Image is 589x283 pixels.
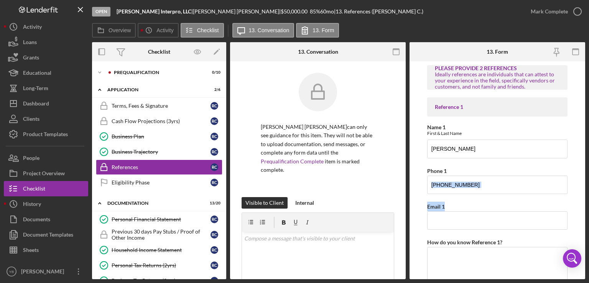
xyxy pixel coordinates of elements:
div: Sheets [23,242,39,260]
button: Grants [4,50,88,65]
a: Household Income StatementRC [96,242,222,258]
div: R C [211,133,218,140]
button: Dashboard [4,96,88,111]
div: Documents [23,212,50,229]
label: Overview [109,27,131,33]
div: 13 / 20 [207,201,220,206]
div: Checklist [148,49,170,55]
text: YB [9,270,14,274]
div: People [23,150,39,168]
label: 13. Form [313,27,334,33]
div: Open Intercom Messenger [563,249,581,268]
div: PLEASE PROVIDE 2 REFERENCES [435,65,560,71]
div: Terms, Fees & Signature [112,103,211,109]
a: Business TrajectoryRC [96,144,222,160]
div: Eligibility Phase [112,179,211,186]
div: Educational [23,65,51,82]
div: Open [92,7,110,16]
a: Prequalification Complete [261,158,324,165]
a: Personal Tax Returns (2yrs)RC [96,258,222,273]
button: Document Templates [4,227,88,242]
button: 13. Form [296,23,339,38]
div: 13. Conversation [298,49,338,55]
button: Checklist [4,181,88,196]
div: R C [211,102,218,110]
div: Activity [23,19,42,36]
button: YB[PERSON_NAME] [4,264,88,279]
button: 13. Conversation [232,23,294,38]
div: Mark Complete [531,4,568,19]
div: $50,000.00 [281,8,310,15]
div: Ideally references are individuals that can attest to your experience in the field, specifically ... [435,71,560,90]
a: Personal Financial StatementRC [96,212,222,227]
a: Project Overview [4,166,88,181]
div: [PERSON_NAME] [19,264,69,281]
button: Long-Term [4,81,88,96]
div: First & Last Name [427,130,568,136]
div: 0 / 10 [207,70,220,75]
a: History [4,196,88,212]
div: R C [211,148,218,156]
div: Prequalification [114,70,201,75]
div: Business Trajectory [112,149,211,155]
div: Previous 30 days Pay Stubs / Proof of Other Income [112,229,211,241]
button: Sheets [4,242,88,258]
button: Visible to Client [242,197,288,209]
div: Personal Tax Returns (2yrs) [112,262,211,268]
div: Household Income Statement [112,247,211,253]
button: People [4,150,88,166]
div: 85 % [310,8,320,15]
div: | 13. References ([PERSON_NAME] C.) [334,8,423,15]
a: Documents [4,212,88,227]
div: Reference 1 [435,104,560,110]
div: Application [107,87,201,92]
a: Eligibility PhaseRC [96,175,222,190]
button: Loans [4,35,88,50]
div: Checklist [23,181,45,198]
div: Long-Term [23,81,48,98]
div: Dashboard [23,96,49,113]
button: Clients [4,111,88,127]
a: Cash Flow Projections (3yrs)RC [96,114,222,129]
label: How do you know Reference 1? [427,239,502,245]
a: Business PlanRC [96,129,222,144]
button: Checklist [181,23,224,38]
label: Activity [156,27,173,33]
div: | [117,8,193,15]
div: Clients [23,111,39,128]
div: 60 mo [320,8,334,15]
div: Visible to Client [245,197,284,209]
a: Previous 30 days Pay Stubs / Proof of Other IncomeRC [96,227,222,242]
div: R C [211,117,218,125]
button: Internal [291,197,318,209]
button: Educational [4,65,88,81]
div: Grants [23,50,39,67]
p: [PERSON_NAME] [PERSON_NAME] can only see guidance for this item. They will not be able to upload ... [261,123,375,174]
div: Business Plan [112,133,211,140]
button: Product Templates [4,127,88,142]
div: R C [211,231,218,239]
label: Email 1 [427,203,445,210]
label: 13. Conversation [249,27,290,33]
a: ReferencesRC [96,160,222,175]
label: Name 1 [427,124,446,130]
div: Documentation [107,201,201,206]
div: R C [211,179,218,186]
b: [PERSON_NAME] Interpro, LLC [117,8,191,15]
button: Activity [4,19,88,35]
div: Internal [295,197,314,209]
div: [PERSON_NAME] [PERSON_NAME] | [193,8,281,15]
button: Activity [138,23,178,38]
label: Checklist [197,27,219,33]
div: R C [211,246,218,254]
